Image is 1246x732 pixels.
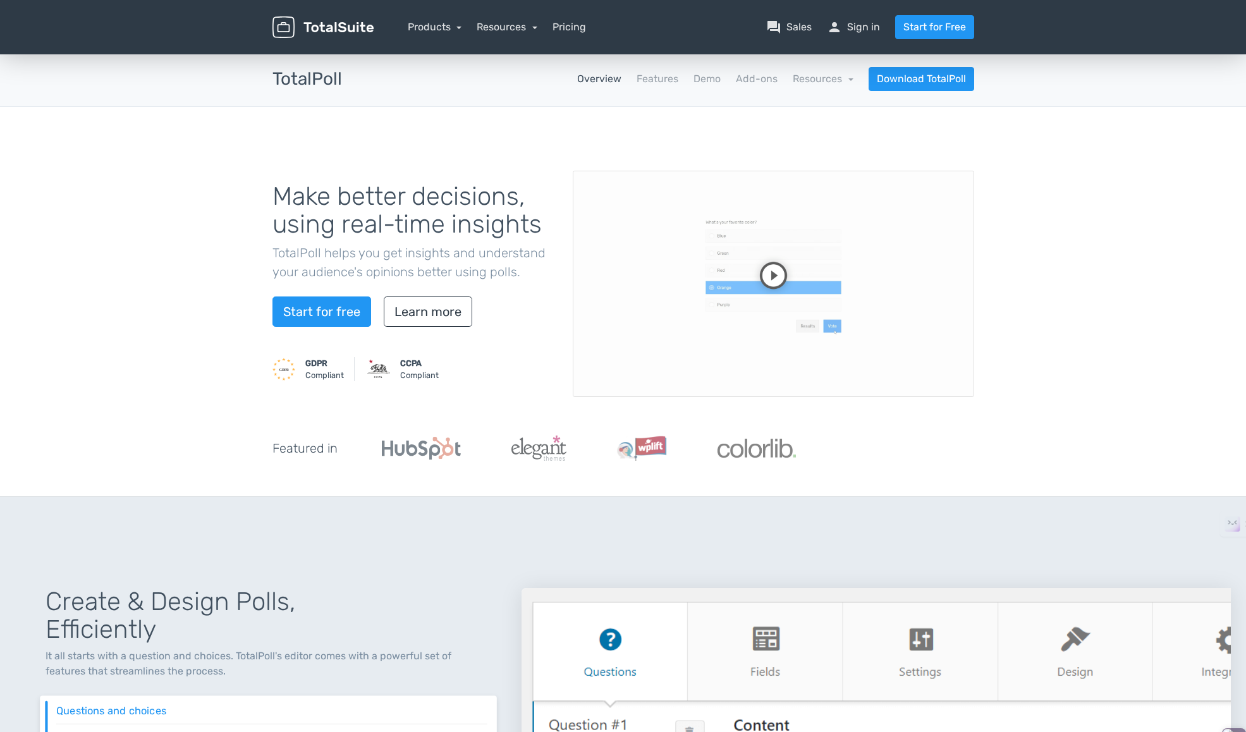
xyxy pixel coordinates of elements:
[477,21,537,33] a: Resources
[56,705,487,717] h6: Questions and choices
[895,15,974,39] a: Start for Free
[384,296,472,327] a: Learn more
[827,20,880,35] a: personSign in
[305,358,327,368] strong: GDPR
[272,70,342,89] h3: TotalPoll
[400,358,422,368] strong: CCPA
[305,357,344,381] small: Compliant
[272,243,554,281] p: TotalPoll helps you get insights and understand your audience's opinions better using polls.
[637,71,678,87] a: Features
[827,20,842,35] span: person
[617,436,667,461] img: WPLift
[272,358,295,381] img: GDPR
[736,71,778,87] a: Add-ons
[553,20,586,35] a: Pricing
[46,649,491,679] p: It all starts with a question and choices. TotalPoll's editor comes with a powerful set of featur...
[693,71,721,87] a: Demo
[577,71,621,87] a: Overview
[766,20,781,35] span: question_answer
[46,588,491,644] h1: Create & Design Polls, Efficiently
[793,73,853,85] a: Resources
[367,358,390,381] img: CCPA
[400,357,439,381] small: Compliant
[766,20,812,35] a: question_answerSales
[511,436,566,461] img: ElegantThemes
[382,437,461,460] img: Hubspot
[272,183,554,238] h1: Make better decisions, using real-time insights
[272,296,371,327] a: Start for free
[272,441,338,455] h5: Featured in
[272,16,374,39] img: TotalSuite for WordPress
[408,21,462,33] a: Products
[718,439,796,458] img: Colorlib
[869,67,974,91] a: Download TotalPoll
